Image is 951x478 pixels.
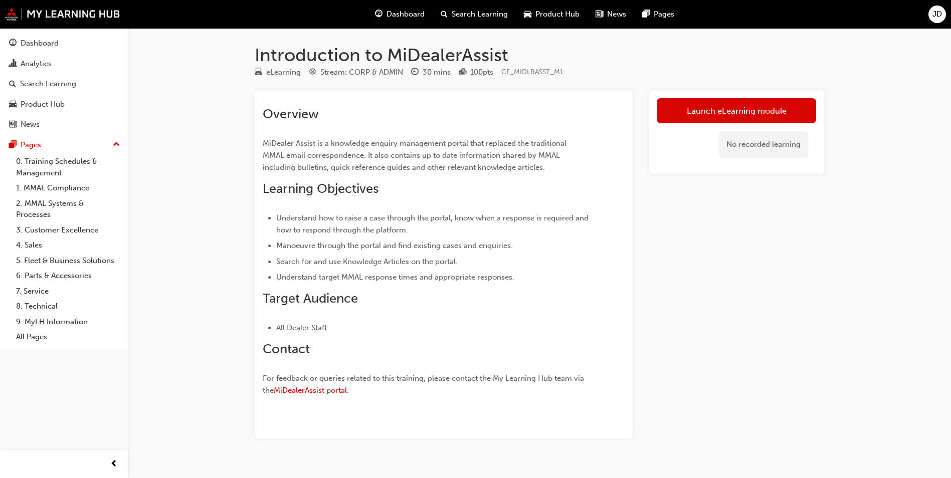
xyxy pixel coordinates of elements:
[12,237,124,253] a: 4. Sales
[12,180,124,196] a: 1. MMAL Compliance
[423,67,451,78] div: 30 mins
[309,68,316,77] span: target-icon
[607,9,626,20] span: News
[263,181,378,196] span: Learning Objectives
[276,273,514,282] span: Understand target MMAL response times and appropriate responses.
[9,39,17,48] span: guage-icon
[12,222,124,238] a: 3. Customer Excellence
[459,68,466,77] span: podium-icon
[657,98,816,123] a: Launch eLearning module
[654,9,674,20] span: Pages
[4,136,124,154] button: Pages
[263,374,586,395] span: For feedback or queries related to this training, please contact the My Learning Hub team via the
[21,99,65,110] div: Product Hub
[21,38,59,49] div: Dashboard
[276,257,458,266] span: Search for and use Knowledge Articles on the portal.
[634,4,682,25] a: pages-iconPages
[9,80,16,89] span: search-icon
[347,386,349,395] span: .
[4,32,124,136] button: DashboardAnalyticsSearch LearningProduct HubNews
[12,268,124,284] a: 6. Parts & Accessories
[113,138,120,151] span: up-icon
[12,314,124,330] a: 9. MyLH Information
[719,131,808,158] div: No recorded learning
[4,34,124,53] a: Dashboard
[263,291,358,306] span: Target Audience
[452,9,508,20] span: Search Learning
[320,67,403,78] div: Stream: CORP & ADMIN
[263,341,310,357] span: Contact
[276,213,591,234] span: Understand how to raise a case through the portal, know when a response is required and how to re...
[5,8,120,21] img: mmal
[470,67,493,78] div: 100 pts
[21,58,52,70] div: Analytics
[9,120,17,129] span: news-icon
[21,119,40,130] div: News
[501,68,563,76] span: Learning resource code
[441,8,448,21] span: search-icon
[588,4,634,25] a: news-iconNews
[4,95,124,114] a: Product Hub
[263,106,319,122] span: Overview
[9,141,17,150] span: pages-icon
[411,68,419,77] span: clock-icon
[263,139,568,172] span: MiDealer Assist is a knowledge enquiry management portal that replaced the traditional MMAL email...
[274,386,347,395] a: MiDealerAssist portal
[4,55,124,73] a: Analytics
[932,9,942,20] span: JD
[433,4,516,25] a: search-iconSearch Learning
[516,4,588,25] a: car-iconProduct Hub
[255,68,262,77] span: learningResourceType_ELEARNING-icon
[4,75,124,93] a: Search Learning
[12,284,124,299] a: 7. Service
[928,6,946,23] button: JD
[9,60,17,69] span: chart-icon
[12,154,124,180] a: 0. Training Schedules & Management
[276,323,327,332] span: All Dealer Staff
[12,196,124,222] a: 2. MMAL Systems & Processes
[642,8,650,21] span: pages-icon
[375,8,383,21] span: guage-icon
[255,44,824,66] h1: Introduction to MiDealerAssist
[12,329,124,345] a: All Pages
[21,139,41,151] div: Pages
[367,4,433,25] a: guage-iconDashboard
[266,67,301,78] div: eLearning
[276,241,513,250] span: Manoeuvre through the portal and find existing cases and enquiries.
[535,9,580,20] span: Product Hub
[309,66,403,79] div: Stream
[4,115,124,134] a: News
[411,66,451,79] div: Duration
[9,100,17,109] span: car-icon
[20,78,76,90] div: Search Learning
[387,9,425,20] span: Dashboard
[255,66,301,79] div: Type
[596,8,603,21] span: news-icon
[12,253,124,269] a: 5. Fleet & Business Solutions
[12,299,124,314] a: 8. Technical
[459,66,493,79] div: Points
[524,8,531,21] span: car-icon
[110,458,118,470] span: prev-icon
